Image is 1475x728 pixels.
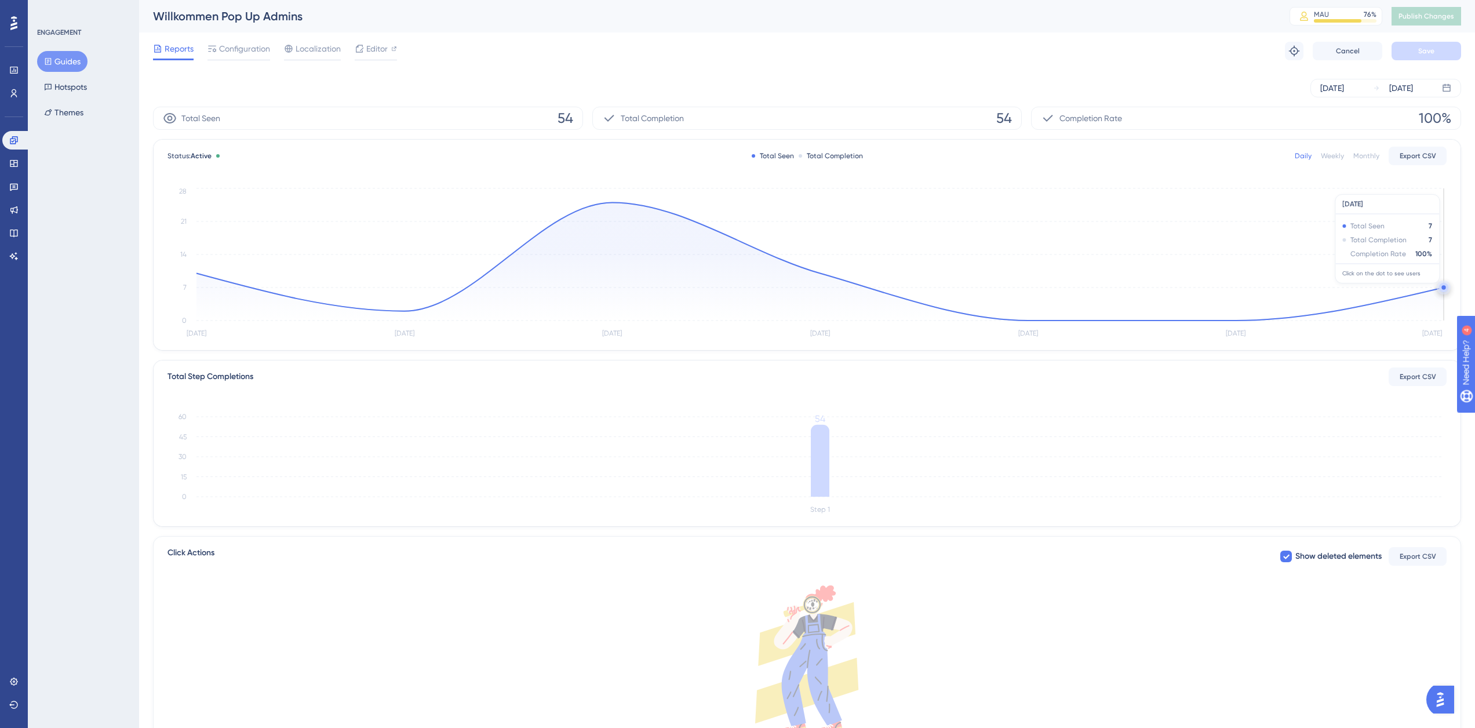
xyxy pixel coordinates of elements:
[179,187,187,195] tspan: 28
[1389,81,1413,95] div: [DATE]
[179,413,187,421] tspan: 60
[191,152,212,160] span: Active
[179,433,187,441] tspan: 45
[182,316,187,325] tspan: 0
[1422,329,1442,337] tspan: [DATE]
[1389,147,1447,165] button: Export CSV
[799,151,863,161] div: Total Completion
[1295,151,1312,161] div: Daily
[37,51,88,72] button: Guides
[1426,682,1461,717] iframe: UserGuiding AI Assistant Launcher
[1400,151,1436,161] span: Export CSV
[181,111,220,125] span: Total Seen
[165,42,194,56] span: Reports
[366,42,388,56] span: Editor
[1392,42,1461,60] button: Save
[1419,109,1451,128] span: 100%
[219,42,270,56] span: Configuration
[752,151,794,161] div: Total Seen
[1364,10,1376,19] div: 76 %
[1295,549,1382,563] span: Show deleted elements
[181,217,187,225] tspan: 21
[1400,372,1436,381] span: Export CSV
[183,283,187,292] tspan: 7
[153,8,1261,24] div: Willkommen Pop Up Admins
[1392,7,1461,26] button: Publish Changes
[621,111,684,125] span: Total Completion
[1336,46,1360,56] span: Cancel
[1314,10,1329,19] div: MAU
[81,6,84,15] div: 4
[1320,81,1344,95] div: [DATE]
[1389,367,1447,386] button: Export CSV
[181,473,187,481] tspan: 15
[1400,552,1436,561] span: Export CSV
[558,109,573,128] span: 54
[1398,12,1454,21] span: Publish Changes
[296,42,341,56] span: Localization
[1353,151,1379,161] div: Monthly
[1389,547,1447,566] button: Export CSV
[810,505,830,514] tspan: Step 1
[1018,329,1038,337] tspan: [DATE]
[395,329,414,337] tspan: [DATE]
[1059,111,1122,125] span: Completion Rate
[180,250,187,259] tspan: 14
[996,109,1012,128] span: 54
[1418,46,1434,56] span: Save
[182,493,187,501] tspan: 0
[27,3,72,17] span: Need Help?
[602,329,622,337] tspan: [DATE]
[179,453,187,461] tspan: 30
[37,28,81,37] div: ENGAGEMENT
[1313,42,1382,60] button: Cancel
[167,151,212,161] span: Status:
[167,546,214,567] span: Click Actions
[37,102,90,123] button: Themes
[1226,329,1245,337] tspan: [DATE]
[167,370,253,384] div: Total Step Completions
[810,329,830,337] tspan: [DATE]
[815,413,825,424] tspan: 54
[187,329,206,337] tspan: [DATE]
[1321,151,1344,161] div: Weekly
[37,77,94,97] button: Hotspots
